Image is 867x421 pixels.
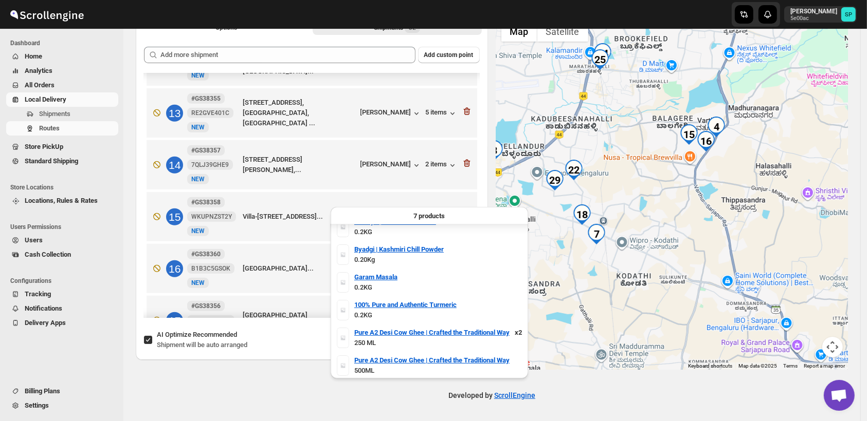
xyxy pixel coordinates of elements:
[25,236,43,244] span: Users
[8,2,85,27] img: ScrollEngine
[6,107,118,121] button: Shipments
[426,108,458,119] button: 5 items
[783,363,798,369] a: Terms (opens in new tab)
[25,387,60,395] span: Billing Plans
[354,300,457,310] a: 100% Pure and Authentic Turmeric
[6,287,118,301] button: Tracking
[25,157,78,165] span: Standard Shipping
[354,245,444,253] b: Byadgi | Kashmiri Chill Powder
[25,67,52,74] span: Analytics
[160,47,416,63] input: Add more shipment
[191,161,229,169] span: 7QLJ39GHE9
[845,11,852,18] text: SP
[790,15,837,22] p: 5e00ac
[360,160,422,170] div: [PERSON_NAME]
[166,208,183,225] div: 15
[679,124,699,145] div: 15
[537,21,588,42] button: Show satellite imagery
[824,380,855,411] div: Open chat
[243,310,356,331] div: [GEOGRAPHIC_DATA] [STREET_ADDRESS] Near Mee...
[822,337,843,357] button: Map camera controls
[157,341,247,349] span: Shipment will be auto arranged
[6,121,118,136] button: Routes
[337,211,522,221] div: 7 products
[6,64,118,78] button: Analytics
[586,224,607,244] div: 7
[354,338,522,348] p: 250 ML
[6,194,118,208] button: Locations, Rules & Rates
[494,391,535,399] a: ScrollEngine
[191,199,221,206] b: #GS38358
[25,52,42,60] span: Home
[592,43,613,64] div: 24
[688,362,732,370] button: Keyboard shortcuts
[448,390,535,400] p: Developed by
[706,117,727,137] div: 4
[243,98,356,128] div: [STREET_ADDRESS], [GEOGRAPHIC_DATA], [GEOGRAPHIC_DATA] ...
[426,160,458,170] button: 2 items
[6,247,118,262] button: Cash Collection
[25,251,71,258] span: Cash Collection
[191,176,205,183] span: NEW
[191,213,232,221] span: WKUPNZST2Y
[243,263,353,274] div: [GEOGRAPHIC_DATA]...
[354,366,522,376] p: 500ML
[6,78,118,92] button: All Orders
[354,328,510,338] a: Pure A2 Desi Cow Ghee | Crafted the Traditional Way
[354,227,522,237] p: 0.2KG
[191,251,221,258] b: #GS38360
[25,95,66,103] span: Local Delivery
[191,227,205,235] span: NEW
[166,260,183,277] div: 16
[191,147,221,154] b: #GS38357
[6,301,118,316] button: Notifications
[157,331,237,338] span: AI Optimize
[590,49,610,70] div: 25
[354,301,457,309] b: 100% Pure and Authentic Turmeric
[191,72,205,79] span: NEW
[166,312,183,329] div: 17
[191,316,230,324] span: 3GGF7B8UXA
[191,264,230,273] span: B1B3C5GSOK
[696,131,716,151] div: 16
[25,143,63,150] span: Store PickUp
[191,109,229,117] span: RE2GVE401C
[501,21,537,42] button: Show street map
[354,272,398,282] a: Garam Masala
[243,212,333,222] div: Villa-[STREET_ADDRESS]...
[191,95,221,102] b: #GS38355
[360,108,422,119] button: [PERSON_NAME]
[572,204,592,225] div: 18
[243,155,356,175] div: [STREET_ADDRESS][PERSON_NAME],...
[6,49,118,64] button: Home
[418,47,480,63] button: Add custom point
[25,290,51,298] span: Tracking
[39,124,60,132] span: Routes
[354,244,444,255] a: Byadgi | Kashmiri Chill Powder
[354,282,522,293] p: 0.2KG
[354,355,510,366] a: Pure A2 Desi Cow Ghee | Crafted the Traditional Way
[354,356,510,364] b: Pure A2 Desi Cow Ghee | Crafted the Traditional Way
[354,310,522,320] p: 0.2KG
[191,302,221,310] b: #GS38356
[136,39,488,322] div: Selected Shipments
[6,384,118,398] button: Billing Plans
[515,329,522,336] strong: x 2
[10,223,118,231] span: Users Permissions
[354,255,522,265] p: 0.20Kg
[25,304,62,312] span: Notifications
[354,273,398,281] b: Garam Masala
[784,6,857,23] button: User menu
[804,363,845,369] a: Report a map error
[166,105,183,122] div: 13
[484,140,504,161] div: 3
[25,319,66,327] span: Delivery Apps
[10,277,118,285] span: Configurations
[564,160,584,180] div: 22
[25,197,98,204] span: Locations, Rules & Rates
[424,51,474,59] span: Add custom point
[25,81,55,89] span: All Orders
